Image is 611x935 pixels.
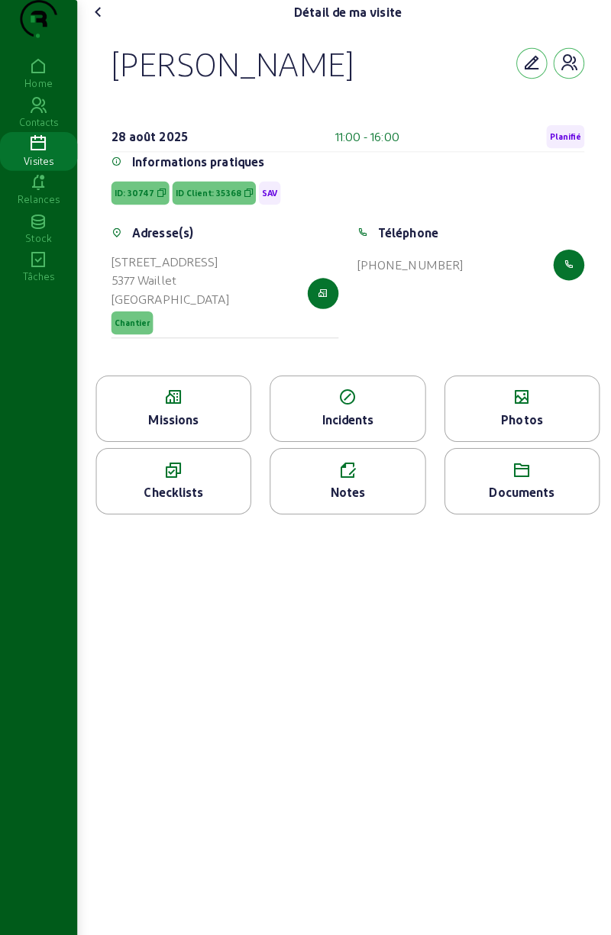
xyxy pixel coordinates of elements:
[113,185,153,196] span: ID: 30747
[173,185,238,196] span: ID Client: 35368
[440,477,592,495] div: Documents
[110,43,349,82] div: [PERSON_NAME]
[131,221,191,239] div: Adresse(s)
[95,405,247,424] div: Missions
[543,130,574,140] span: Planifié
[373,221,433,239] div: Téléphone
[113,314,148,324] span: Chantier
[267,477,419,495] div: Notes
[267,405,419,424] div: Incidents
[331,126,395,144] div: 11:00 - 16:00
[291,3,397,21] div: Détail de ma visite
[110,268,226,286] div: 5377 Waillet
[110,286,226,305] div: [GEOGRAPHIC_DATA]
[110,250,226,268] div: [STREET_ADDRESS]
[440,405,592,424] div: Photos
[131,150,261,169] div: Informations pratiques
[95,477,247,495] div: Checklists
[110,126,186,144] div: 28 août 2025
[259,185,274,196] span: SAV
[353,253,457,271] div: [PHONE_NUMBER]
